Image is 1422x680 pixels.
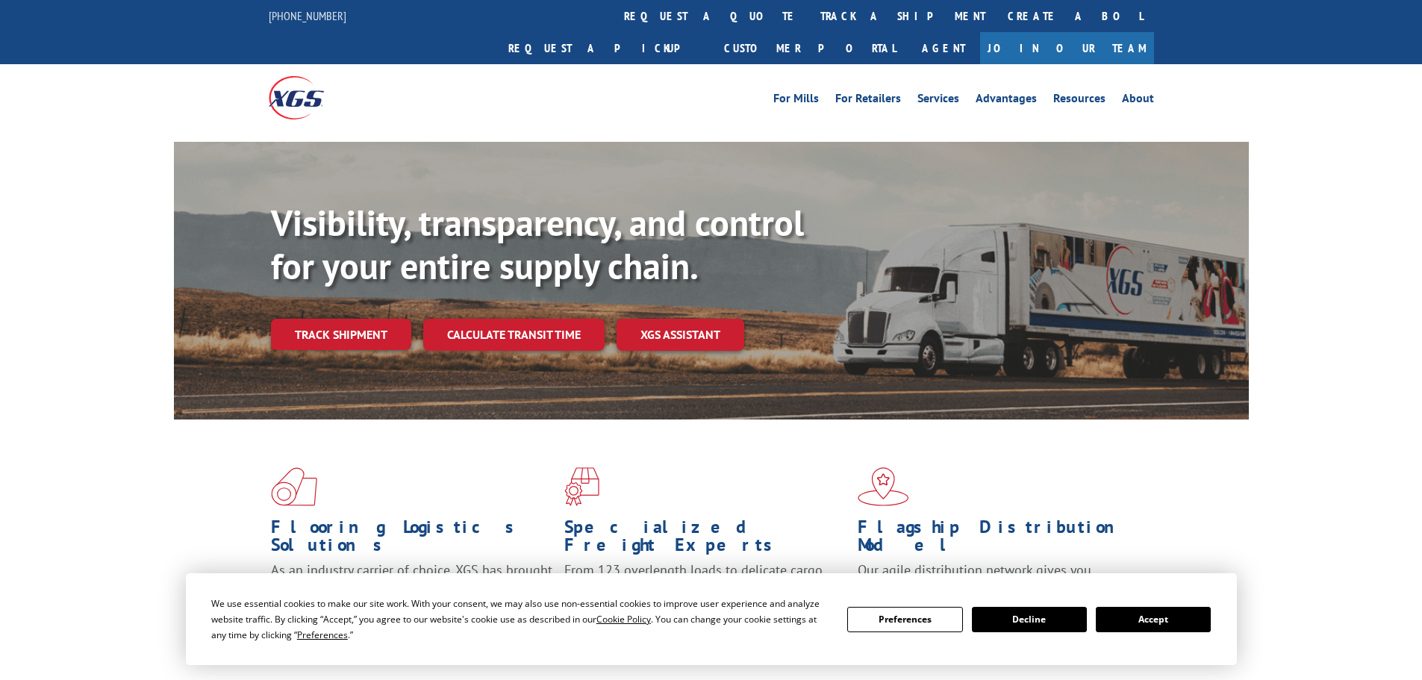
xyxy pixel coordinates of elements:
[1096,607,1211,632] button: Accept
[271,518,553,561] h1: Flooring Logistics Solutions
[980,32,1154,64] a: Join Our Team
[271,561,552,614] span: As an industry carrier of choice, XGS has brought innovation and dedication to flooring logistics...
[423,319,605,351] a: Calculate transit time
[211,596,829,643] div: We use essential cookies to make our site work. With your consent, we may also use non-essential ...
[564,518,846,561] h1: Specialized Freight Experts
[917,93,959,109] a: Services
[564,467,599,506] img: xgs-icon-focused-on-flooring-red
[617,319,744,351] a: XGS ASSISTANT
[297,628,348,641] span: Preferences
[858,467,909,506] img: xgs-icon-flagship-distribution-model-red
[713,32,907,64] a: Customer Portal
[773,93,819,109] a: For Mills
[1122,93,1154,109] a: About
[186,573,1237,665] div: Cookie Consent Prompt
[1053,93,1106,109] a: Resources
[497,32,713,64] a: Request a pickup
[972,607,1087,632] button: Decline
[907,32,980,64] a: Agent
[564,561,846,628] p: From 123 overlength loads to delicate cargo, our experienced staff knows the best way to move you...
[858,518,1140,561] h1: Flagship Distribution Model
[269,8,346,23] a: [PHONE_NUMBER]
[596,613,651,626] span: Cookie Policy
[271,319,411,350] a: Track shipment
[835,93,901,109] a: For Retailers
[271,467,317,506] img: xgs-icon-total-supply-chain-intelligence-red
[858,561,1132,596] span: Our agile distribution network gives you nationwide inventory management on demand.
[976,93,1037,109] a: Advantages
[847,607,962,632] button: Preferences
[271,199,804,289] b: Visibility, transparency, and control for your entire supply chain.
